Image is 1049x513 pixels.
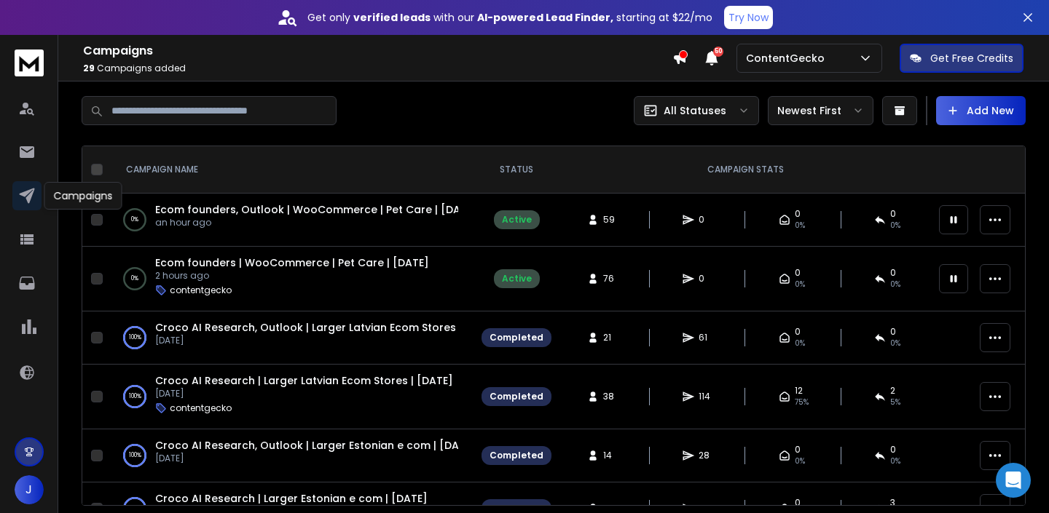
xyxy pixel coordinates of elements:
[890,456,900,467] span: 0 %
[155,270,429,282] p: 2 hours ago
[155,255,429,270] a: Ecom founders | WooCommerce | Pet Care | [DATE]
[490,391,543,402] div: Completed
[699,332,713,343] span: 61
[129,448,141,463] p: 100 %
[490,332,543,343] div: Completed
[129,330,141,345] p: 100 %
[155,388,453,399] p: [DATE]
[129,389,141,404] p: 100 %
[353,10,431,25] strong: verified leads
[890,267,896,279] span: 0
[155,373,453,388] a: Croco AI Research | Larger Latvian Ecom Stores | [DATE]
[155,217,458,228] p: an hour ago
[795,397,809,408] span: 75 %
[713,47,723,57] span: 50
[83,63,672,74] p: Campaigns added
[930,51,1013,65] p: Get Free Credits
[890,326,896,338] span: 0
[83,42,672,60] h1: Campaigns
[603,391,618,402] span: 38
[699,391,713,402] span: 114
[603,450,618,461] span: 14
[890,497,895,509] span: 3
[109,311,473,365] td: 100%Croco AI Research, Outlook | Larger Latvian Ecom Stores | [DATE][DATE]
[724,6,773,29] button: Try Now
[170,285,232,296] p: contentgecko
[155,202,477,217] a: Ecom founders, Outlook | WooCommerce | Pet Care | [DATE]
[109,365,473,429] td: 100%Croco AI Research | Larger Latvian Ecom Stores | [DATE][DATE]contentgecko
[131,212,138,227] p: 0 %
[15,49,44,76] img: logo
[795,208,801,220] span: 0
[795,338,805,349] span: 0%
[15,475,44,504] button: J
[502,273,532,285] div: Active
[795,456,805,467] span: 0%
[490,450,543,461] div: Completed
[795,444,801,456] span: 0
[890,279,900,290] span: 0%
[936,96,1026,125] button: Add New
[155,453,458,464] p: [DATE]
[109,429,473,482] td: 100%Croco AI Research, Outlook | Larger Estonian e com | [DATE][DATE]
[109,194,473,247] td: 0%Ecom founders, Outlook | WooCommerce | Pet Care | [DATE]an hour ago
[155,320,501,335] a: Croco AI Research, Outlook | Larger Latvian Ecom Stores | [DATE]
[699,214,713,226] span: 0
[768,96,873,125] button: Newest First
[890,444,896,456] span: 0
[664,103,726,118] p: All Statuses
[795,267,801,279] span: 0
[44,182,122,210] div: Campaigns
[900,44,1024,73] button: Get Free Credits
[795,497,801,509] span: 0
[890,220,900,231] span: 0%
[795,385,803,397] span: 12
[560,146,930,194] th: CAMPAIGN STATS
[603,273,618,285] span: 76
[170,402,232,414] p: contentgecko
[699,273,713,285] span: 0
[83,62,95,74] span: 29
[603,332,618,343] span: 21
[890,385,895,397] span: 2
[699,450,713,461] span: 28
[746,51,830,65] p: ContentGecko
[890,397,900,408] span: 5 %
[307,10,712,25] p: Get only with our starting at $22/mo
[502,214,532,226] div: Active
[155,491,428,506] a: Croco AI Research | Larger Estonian e com | [DATE]
[603,214,618,226] span: 59
[890,208,896,220] span: 0
[131,271,138,286] p: 0 %
[155,438,476,453] a: Croco AI Research, Outlook | Larger Estonian e com | [DATE]
[996,463,1031,498] div: Open Intercom Messenger
[109,247,473,311] td: 0%Ecom founders | WooCommerce | Pet Care | [DATE]2 hours agocontentgecko
[890,338,900,349] span: 0 %
[795,279,805,290] span: 0%
[795,220,805,231] span: 0%
[155,335,458,346] p: [DATE]
[795,326,801,338] span: 0
[477,10,613,25] strong: AI-powered Lead Finder,
[728,10,769,25] p: Try Now
[473,146,560,194] th: STATUS
[109,146,473,194] th: CAMPAIGN NAME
